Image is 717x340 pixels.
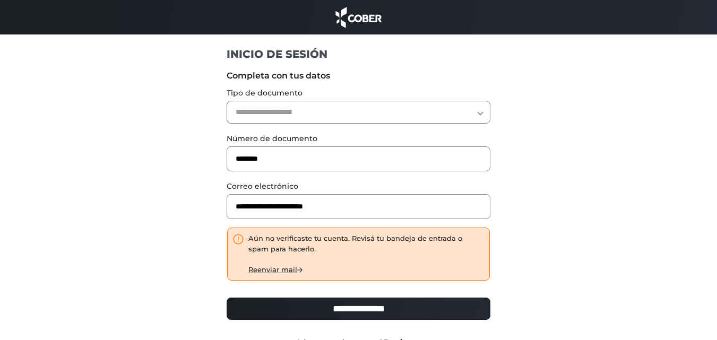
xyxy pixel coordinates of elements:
[227,133,490,144] label: Número de documento
[333,5,385,29] img: cober_marca.png
[227,47,490,61] h1: INICIO DE SESIÓN
[227,69,490,82] label: Completa con tus datos
[227,88,490,99] label: Tipo de documento
[227,181,490,192] label: Correo electrónico
[248,265,303,274] a: Reenviar mail
[248,233,484,275] div: Aún no verificaste tu cuenta. Revisá tu bandeja de entrada o spam para hacerlo.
